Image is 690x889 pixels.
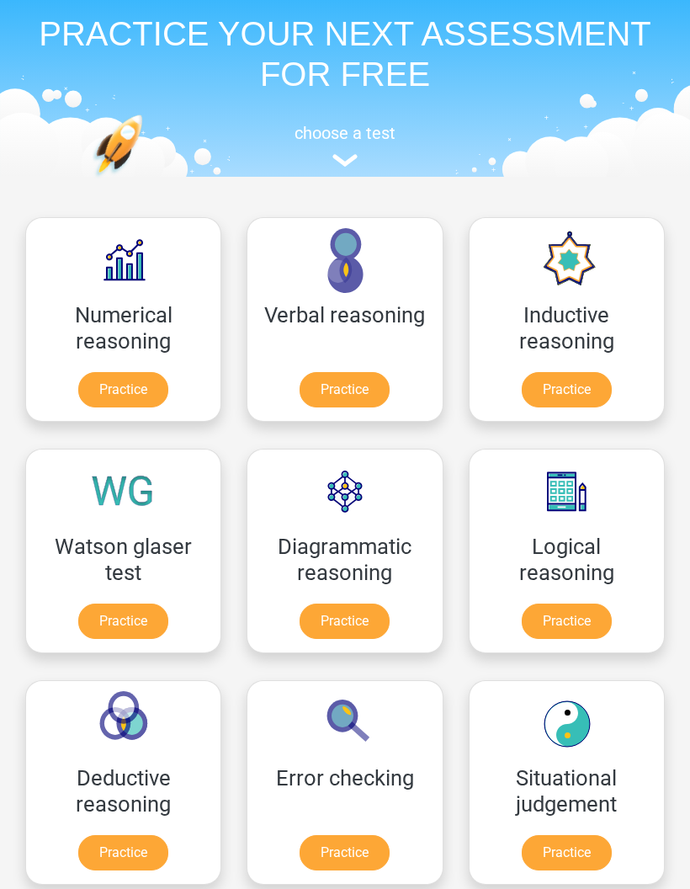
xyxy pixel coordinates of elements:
a: Practice [300,835,390,870]
img: practice [93,114,199,245]
a: Practice [78,835,168,870]
a: Practice [78,604,168,639]
a: Practice [522,604,612,639]
a: Practice [300,604,390,639]
a: Practice [78,372,168,407]
h5: choose a test [13,123,677,143]
a: Practice [522,372,612,407]
a: Practice [522,835,612,870]
h1: PRACTICE YOUR NEXT ASSESSMENT FOR FREE [13,13,677,94]
a: Practice [300,372,390,407]
a: choose a test [13,123,677,168]
img: assessment [332,154,358,167]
